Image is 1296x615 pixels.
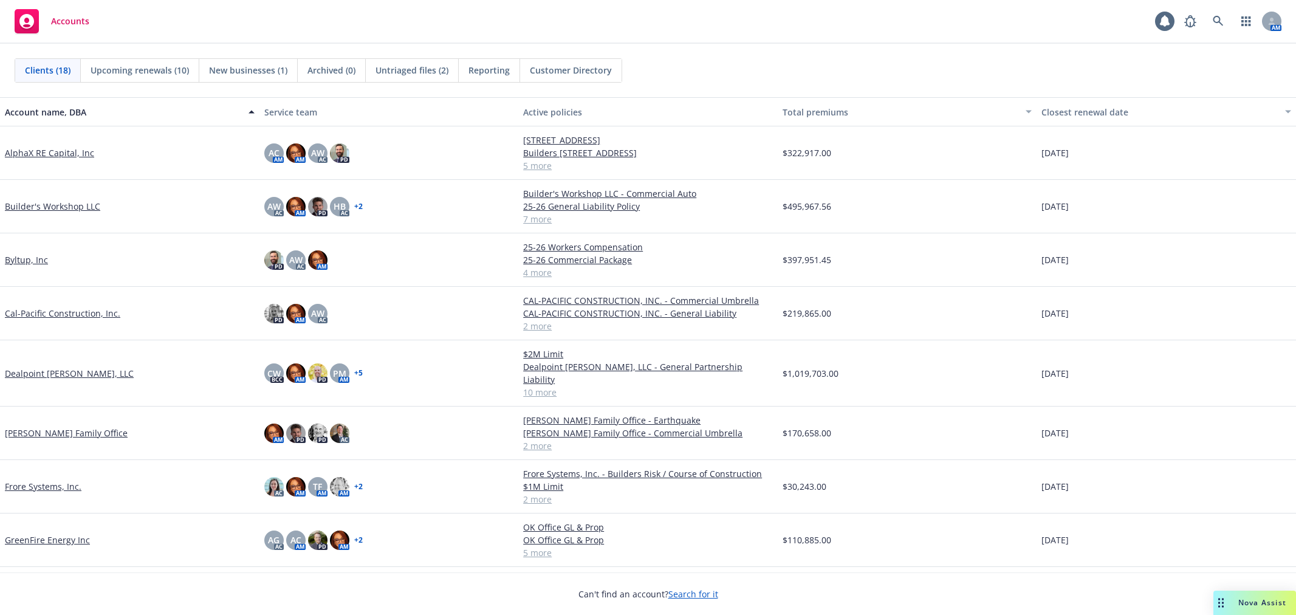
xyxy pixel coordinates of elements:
[1041,480,1069,493] span: [DATE]
[523,146,773,159] a: Builders [STREET_ADDRESS]
[25,64,70,77] span: Clients (18)
[5,367,134,380] a: Dealpoint [PERSON_NAME], LLC
[783,480,826,493] span: $30,243.00
[308,424,327,443] img: photo
[286,197,306,216] img: photo
[354,369,363,377] a: + 5
[286,304,306,323] img: photo
[1041,146,1069,159] span: [DATE]
[530,64,612,77] span: Customer Directory
[1041,367,1069,380] span: [DATE]
[330,531,349,550] img: photo
[10,4,94,38] a: Accounts
[1041,200,1069,213] span: [DATE]
[523,360,773,386] a: Dealpoint [PERSON_NAME], LLC - General Partnership Liability
[51,16,89,26] span: Accounts
[5,146,94,159] a: AlphaX RE Capital, Inc
[5,200,100,213] a: Builder's Workshop LLC
[523,159,773,172] a: 5 more
[5,480,81,493] a: Frore Systems, Inc.
[523,427,773,439] a: [PERSON_NAME] Family Office - Commercial Umbrella
[523,546,773,559] a: 5 more
[311,146,324,159] span: AW
[1041,253,1069,266] span: [DATE]
[523,480,773,493] a: $1M Limit
[1041,307,1069,320] span: [DATE]
[334,200,346,213] span: HB
[268,534,279,546] span: AG
[264,477,284,496] img: photo
[354,203,363,210] a: + 2
[1213,591,1296,615] button: Nova Assist
[523,534,773,546] a: OK Office GL & Prop
[523,213,773,225] a: 7 more
[267,200,281,213] span: AW
[1041,106,1278,119] div: Closest renewal date
[1041,534,1069,546] span: [DATE]
[333,367,346,380] span: PM
[1206,9,1230,33] a: Search
[286,143,306,163] img: photo
[1037,97,1296,126] button: Closest renewal date
[5,307,120,320] a: Cal-Pacific Construction, Inc.
[307,64,355,77] span: Archived (0)
[783,427,831,439] span: $170,658.00
[289,253,303,266] span: AW
[578,588,718,600] span: Can't find an account?
[330,143,349,163] img: photo
[330,424,349,443] img: photo
[286,477,306,496] img: photo
[264,106,514,119] div: Service team
[523,266,773,279] a: 4 more
[375,64,448,77] span: Untriaged files (2)
[91,64,189,77] span: Upcoming renewals (10)
[5,106,241,119] div: Account name, DBA
[783,146,831,159] span: $322,917.00
[5,427,128,439] a: [PERSON_NAME] Family Office
[523,294,773,307] a: CAL-PACIFIC CONSTRUCTION, INC. - Commercial Umbrella
[311,307,324,320] span: AW
[264,250,284,270] img: photo
[523,467,773,480] a: Frore Systems, Inc. - Builders Risk / Course of Construction
[1213,591,1229,615] div: Drag to move
[523,134,773,146] a: [STREET_ADDRESS]
[523,414,773,427] a: [PERSON_NAME] Family Office - Earthquake
[783,534,831,546] span: $110,885.00
[518,97,778,126] button: Active policies
[5,534,90,546] a: GreenFire Energy Inc
[308,531,327,550] img: photo
[1041,427,1069,439] span: [DATE]
[259,97,519,126] button: Service team
[267,367,281,380] span: CW
[523,348,773,360] a: $2M Limit
[286,363,306,383] img: photo
[354,537,363,544] a: + 2
[668,588,718,600] a: Search for it
[523,439,773,452] a: 2 more
[783,200,831,213] span: $495,967.56
[523,307,773,320] a: CAL-PACIFIC CONSTRUCTION, INC. - General Liability
[783,367,838,380] span: $1,019,703.00
[783,106,1019,119] div: Total premiums
[308,197,327,216] img: photo
[778,97,1037,126] button: Total premiums
[1238,597,1286,608] span: Nova Assist
[264,424,284,443] img: photo
[313,480,322,493] span: TF
[523,253,773,266] a: 25-26 Commercial Package
[783,253,831,266] span: $397,951.45
[523,493,773,506] a: 2 more
[523,320,773,332] a: 2 more
[269,146,279,159] span: AC
[523,386,773,399] a: 10 more
[1178,9,1202,33] a: Report a Bug
[523,200,773,213] a: 25-26 General Liability Policy
[308,250,327,270] img: photo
